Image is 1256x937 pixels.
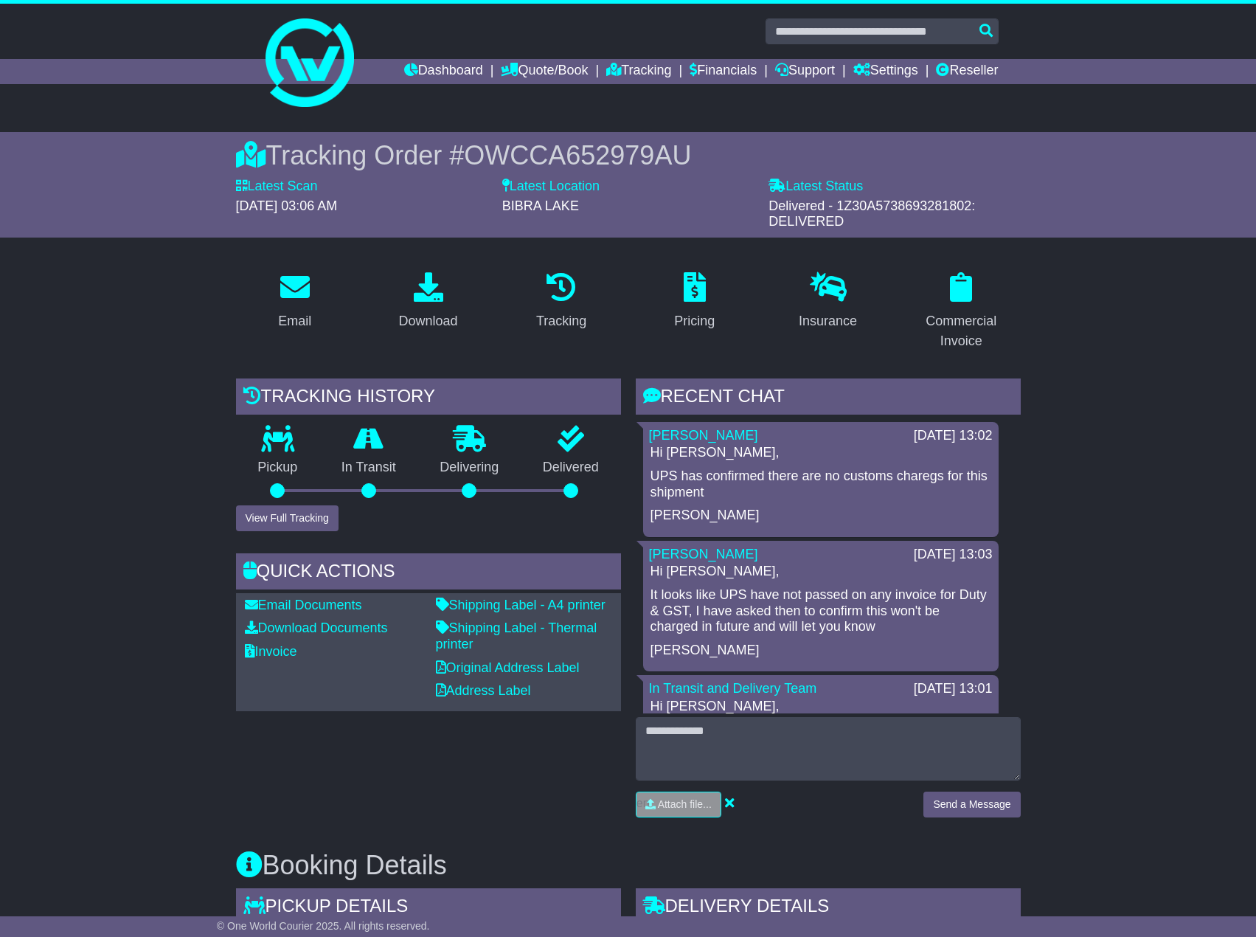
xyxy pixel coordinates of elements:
p: Delivering [418,460,521,476]
p: [PERSON_NAME] [650,508,991,524]
p: [PERSON_NAME] [650,643,991,659]
a: Email [268,267,321,336]
div: Delivery Details [636,888,1021,928]
p: UPS has confirmed there are no customs charegs for this shipment [650,468,991,500]
div: Tracking Order # [236,139,1021,171]
div: Tracking [536,311,586,331]
a: Download [389,267,467,336]
div: Email [278,311,311,331]
label: Latest Status [768,179,863,195]
a: Tracking [527,267,596,336]
a: Settings [853,59,918,84]
a: Shipping Label - A4 printer [436,598,606,612]
div: [DATE] 13:02 [914,428,993,444]
p: Hi [PERSON_NAME], [650,699,991,715]
p: Hi [PERSON_NAME], [650,564,991,580]
a: Quote/Book [501,59,588,84]
div: [DATE] 13:03 [914,547,993,563]
div: Pickup Details [236,888,621,928]
span: © One World Courier 2025. All rights reserved. [217,920,430,932]
a: Reseller [936,59,998,84]
a: Original Address Label [436,660,580,675]
p: Delivered [521,460,621,476]
a: Email Documents [245,598,362,612]
p: It looks like UPS have not passed on any invoice for Duty & GST, I have asked then to confirm thi... [650,587,991,635]
div: Insurance [799,311,857,331]
a: Address Label [436,683,531,698]
a: Support [775,59,835,84]
a: Commercial Invoice [902,267,1021,356]
div: RECENT CHAT [636,378,1021,418]
span: OWCCA652979AU [464,140,691,170]
a: [PERSON_NAME] [649,547,758,561]
a: In Transit and Delivery Team [649,681,817,696]
label: Latest Scan [236,179,318,195]
span: [DATE] 03:06 AM [236,198,338,213]
div: Quick Actions [236,553,621,593]
h3: Booking Details [236,851,1021,880]
a: [PERSON_NAME] [649,428,758,443]
a: Invoice [245,644,297,659]
p: Pickup [236,460,320,476]
a: Tracking [606,59,671,84]
a: Financials [690,59,757,84]
p: In Transit [319,460,418,476]
div: Download [398,311,457,331]
button: View Full Tracking [236,505,339,531]
span: Delivered - 1Z30A5738693281802: DELIVERED [768,198,975,229]
label: Latest Location [502,179,600,195]
span: BIBRA LAKE [502,198,579,213]
a: Shipping Label - Thermal printer [436,620,597,651]
div: Tracking history [236,378,621,418]
a: Dashboard [404,59,483,84]
a: Insurance [789,267,867,336]
div: Commercial Invoice [912,311,1011,351]
div: [DATE] 13:01 [914,681,993,697]
p: Hi [PERSON_NAME], [650,445,991,461]
div: Pricing [674,311,715,331]
a: Pricing [665,267,724,336]
button: Send a Message [923,792,1020,817]
a: Download Documents [245,620,388,635]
